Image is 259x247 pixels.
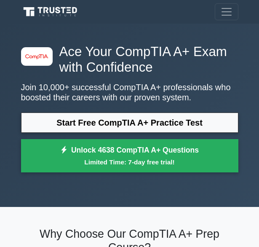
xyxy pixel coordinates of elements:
button: Toggle navigation [215,3,238,20]
small: Limited Time: 7-day free trial! [32,157,228,167]
a: Unlock 4638 CompTIA A+ QuestionsLimited Time: 7-day free trial! [21,139,238,173]
h1: Ace Your CompTIA A+ Exam with Confidence [21,44,238,75]
a: Start Free CompTIA A+ Practice Test [21,113,238,133]
p: Join 10,000+ successful CompTIA A+ professionals who boosted their careers with our proven system. [21,82,238,102]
